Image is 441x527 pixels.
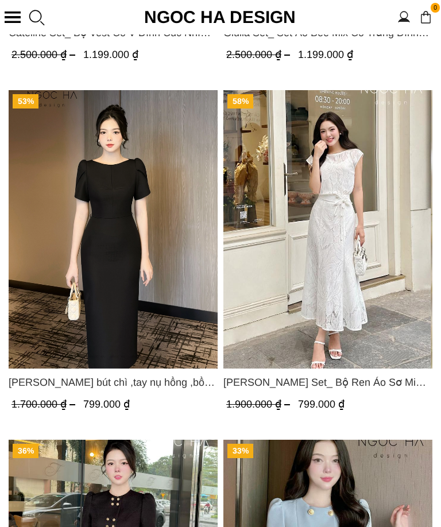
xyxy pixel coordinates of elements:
span: 1.199.000 ₫ [298,49,353,60]
a: Link to Isabella Set_ Bộ Ren Áo Sơ Mi Vai Chờm Chân Váy Đuôi Cá Màu Trắng BJ139 [223,374,432,390]
a: Product image - Alice Dress_Đầm bút chì ,tay nụ hồng ,bồng đầu tay màu đen D727 [9,90,218,369]
span: [PERSON_NAME] bút chì ,tay nụ hồng ,bồng đầu tay màu đen D727 [9,374,218,390]
span: 1.700.000 ₫ [11,398,78,410]
span: [PERSON_NAME] Set_ Bộ Ren Áo Sơ Mi Vai Chờm Chân Váy Đuôi Cá Màu Trắng BJ139 [223,374,432,390]
span: 0 [431,3,440,13]
a: Link to Alice Dress_Đầm bút chì ,tay nụ hồng ,bồng đầu tay màu đen D727 [9,374,218,390]
img: Alice Dress_Đầm bút chì ,tay nụ hồng ,bồng đầu tay màu đen D727 [9,90,218,369]
img: Isabella Set_ Bộ Ren Áo Sơ Mi Vai Chờm Chân Váy Đuôi Cá Màu Trắng BJ139 [223,90,432,369]
a: Product image - Isabella Set_ Bộ Ren Áo Sơ Mi Vai Chờm Chân Váy Đuôi Cá Màu Trắng BJ139 [223,90,432,369]
span: 799.000 ₫ [83,398,130,410]
span: 799.000 ₫ [298,398,345,410]
span: 2.500.000 ₫ [11,49,78,60]
img: img-CART-ICON-ksit0nf1 [419,10,432,24]
span: 1.199.000 ₫ [83,49,138,60]
a: Ngoc Ha Design [134,3,306,31]
span: 1.900.000 ₫ [226,398,293,410]
span: 2.500.000 ₫ [226,49,293,60]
